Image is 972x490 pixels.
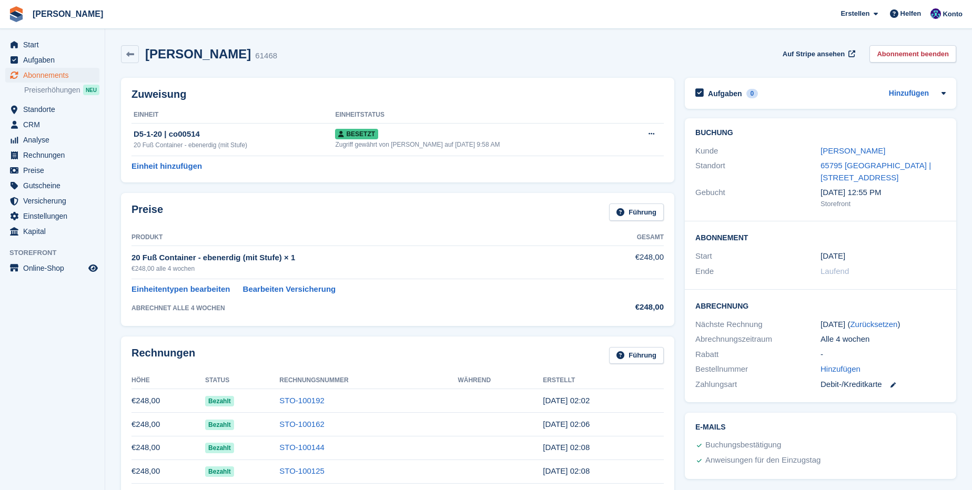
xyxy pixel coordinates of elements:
div: NEU [83,85,99,95]
h2: Buchung [695,129,946,137]
time: 2025-07-03 00:06:42 UTC [543,420,590,428]
span: Laufend [821,267,849,275]
div: Anweisungen für den Einzugstag [705,454,821,467]
span: CRM [23,117,86,132]
div: Storefront [821,199,946,209]
a: Bearbeiten Versicherung [243,283,336,295]
a: Speisekarte [5,261,99,275]
div: - [821,349,946,361]
h2: Aufgaben [708,89,742,98]
a: Hinzufügen [889,88,929,100]
div: Nächste Rechnung [695,319,821,331]
div: Buchungsbestätigung [705,439,781,452]
div: Abrechnungszeitraum [695,333,821,345]
th: Während [458,372,543,389]
div: Alle 4 wochen [821,333,946,345]
a: Führung [609,347,664,364]
a: menu [5,132,99,147]
h2: E-Mails [695,423,946,432]
a: menu [5,224,99,239]
a: menu [5,68,99,83]
span: Besetzt [335,129,378,139]
div: 20 Fuß Container - ebenerdig (mit Stufe) [134,140,335,150]
div: Ende [695,266,821,278]
div: 0 [746,89,758,98]
span: Analyse [23,132,86,147]
span: Erstellen [841,8,869,19]
td: €248,00 [131,389,205,413]
a: Hinzufügen [821,363,860,375]
a: menu [5,148,99,162]
div: Rabatt [695,349,821,361]
span: Preise [23,163,86,178]
th: Erstellt [543,372,664,389]
th: Höhe [131,372,205,389]
span: Storefront [9,248,105,258]
div: ABRECHNET ALLE 4 WOCHEN [131,303,599,313]
a: Preiserhöhungen NEU [24,84,99,96]
th: Einheitstatus [335,107,625,124]
th: Status [205,372,279,389]
span: Rechnungen [23,148,86,162]
div: [DATE] ( ) [821,319,946,331]
h2: Abrechnung [695,300,946,311]
td: €248,00 [131,460,205,483]
span: Abonnements [23,68,86,83]
div: 20 Fuß Container - ebenerdig (mit Stufe) × 1 [131,252,599,264]
a: Führung [609,203,664,221]
span: Online-Shop [23,261,86,275]
a: menu [5,178,99,193]
a: menu [5,37,99,52]
a: STO-100125 [279,466,325,475]
div: Kunde [695,145,821,157]
a: menu [5,53,99,67]
a: Auf Stripe ansehen [778,45,857,63]
span: Konto [943,9,963,19]
div: Gebucht [695,187,821,209]
a: Einheit hinzufügen [131,160,202,172]
th: Rechnungsnummer [279,372,458,389]
td: €248,00 [131,436,205,460]
th: Gesamt [599,229,664,246]
div: €248,00 alle 4 wochen [131,264,599,273]
span: Bezahlt [205,466,234,477]
div: Debit-/Kreditkarte [821,379,946,391]
span: Kapital [23,224,86,239]
span: Bezahlt [205,443,234,453]
div: Start [695,250,821,262]
img: stora-icon-8386f47178a22dfd0bd8f6a31ec36ba5ce8667c1dd55bd0f319d3a0aa187defe.svg [8,6,24,22]
a: Abonnement beenden [869,45,956,63]
a: STO-100192 [279,396,325,405]
span: Helfen [900,8,922,19]
a: Vorschau-Shop [87,262,99,274]
div: 61468 [255,50,277,62]
div: [DATE] 12:55 PM [821,187,946,199]
div: €248,00 [599,301,664,313]
div: Standort [695,160,821,183]
a: STO-100144 [279,443,325,452]
span: Versicherung [23,193,86,208]
time: 2025-05-08 00:08:53 UTC [543,466,590,475]
span: Start [23,37,86,52]
th: Einheit [131,107,335,124]
a: menu [5,209,99,223]
a: Einheitentypen bearbeiten [131,283,230,295]
span: Gutscheine [23,178,86,193]
h2: [PERSON_NAME] [145,47,251,61]
a: STO-100162 [279,420,325,428]
div: Zahlungsart [695,379,821,391]
span: Aufgaben [23,53,86,67]
h2: Abonnement [695,232,946,242]
td: €248,00 [131,413,205,436]
time: 2024-11-21 00:00:00 UTC [821,250,845,262]
span: Bezahlt [205,420,234,430]
a: menu [5,102,99,117]
h2: Rechnungen [131,347,195,364]
div: D5-1-20 | co00514 [134,128,335,140]
a: menu [5,117,99,132]
a: [PERSON_NAME] [28,5,107,23]
img: Thomas Lerch [930,8,941,19]
time: 2025-07-31 00:02:45 UTC [543,396,590,405]
a: [PERSON_NAME] [821,146,885,155]
span: Einstellungen [23,209,86,223]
